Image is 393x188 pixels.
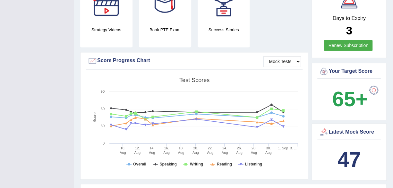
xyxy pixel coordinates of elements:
tspan: Aug [207,151,213,155]
text: 90 [101,89,105,93]
tspan: 12. [135,146,140,150]
h4: Strategy Videos [80,26,132,33]
tspan: 1. Sep [278,146,288,150]
tspan: 14. [150,146,154,150]
tspan: Score [92,112,97,123]
tspan: 16. [164,146,169,150]
tspan: 22. [208,146,212,150]
b: 47 [337,148,361,171]
tspan: 18. [179,146,184,150]
tspan: 20. [193,146,198,150]
tspan: 24. [222,146,227,150]
a: Renew Subscription [324,40,372,51]
b: 65+ [332,87,368,111]
h4: Book PTE Exam [139,26,191,33]
tspan: Aug [178,151,184,155]
tspan: Aug [222,151,228,155]
tspan: Aug [120,151,126,155]
tspan: 10. [120,146,125,150]
tspan: Listening [245,162,262,166]
text: 0 [103,141,105,145]
tspan: Aug [236,151,243,155]
h4: Success Stories [198,26,250,33]
h4: Days to Expiry [319,15,379,21]
tspan: 28. [252,146,256,150]
tspan: Aug [149,151,155,155]
tspan: Test scores [179,77,209,83]
tspan: Aug [265,151,272,155]
tspan: Overall [133,162,146,166]
tspan: 26. [237,146,242,150]
div: Latest Mock Score [319,127,379,137]
tspan: Aug [134,151,141,155]
tspan: Writing [190,162,203,166]
div: Your Target Score [319,67,379,76]
tspan: 3. … [290,146,297,150]
text: 60 [101,107,105,111]
tspan: Speaking [159,162,176,166]
div: Score Progress Chart [88,56,301,66]
tspan: Aug [163,151,170,155]
tspan: Aug [192,151,199,155]
text: 30 [101,124,105,128]
tspan: 30. [266,146,271,150]
b: 3 [346,24,352,37]
tspan: Reading [217,162,232,166]
tspan: Aug [251,151,257,155]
